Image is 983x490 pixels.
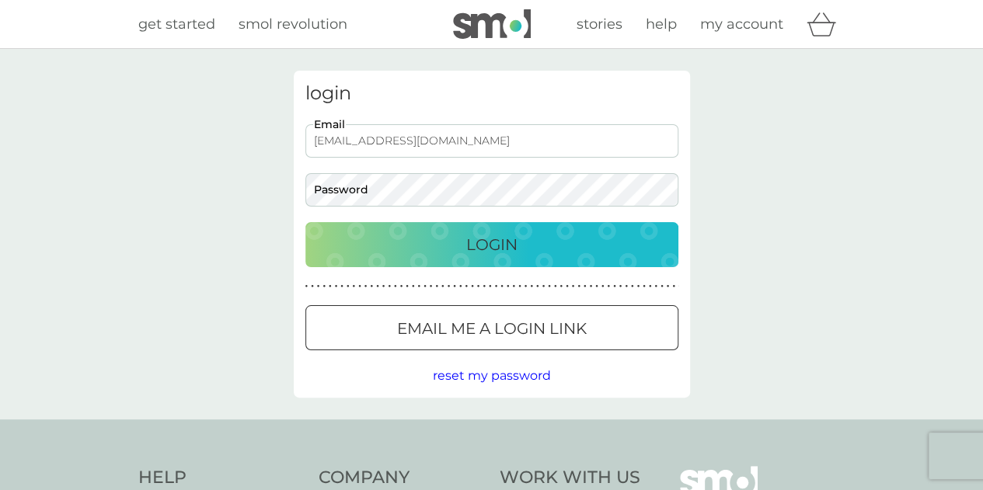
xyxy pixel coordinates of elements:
p: ● [554,283,557,290]
p: ● [518,283,521,290]
p: ● [305,283,308,290]
button: Email me a login link [305,305,678,350]
p: ● [566,283,569,290]
p: ● [613,283,616,290]
p: ● [607,283,610,290]
p: ● [548,283,551,290]
p: ● [667,283,670,290]
p: ● [424,283,427,290]
p: ● [584,283,587,290]
p: Email me a login link [397,316,587,341]
p: Login [466,232,518,257]
p: ● [625,283,628,290]
p: ● [364,283,368,290]
span: get started [138,16,215,33]
p: ● [500,283,504,290]
p: ● [654,283,657,290]
h4: Company [319,466,484,490]
p: ● [394,283,397,290]
p: ● [388,283,391,290]
p: ● [595,283,598,290]
p: ● [329,283,332,290]
p: ● [672,283,675,290]
p: ● [417,283,420,290]
a: stories [577,13,622,36]
a: help [646,13,677,36]
h4: Work With Us [500,466,640,490]
p: ● [406,283,409,290]
p: ● [507,283,510,290]
p: ● [631,283,634,290]
p: ● [358,283,361,290]
p: ● [400,283,403,290]
p: ● [448,283,451,290]
p: ● [441,283,444,290]
button: reset my password [433,366,551,386]
p: ● [459,283,462,290]
p: ● [542,283,546,290]
p: ● [643,283,646,290]
p: ● [590,283,593,290]
p: ● [512,283,515,290]
p: ● [311,283,314,290]
p: ● [335,283,338,290]
a: my account [700,13,783,36]
p: ● [489,283,492,290]
span: smol revolution [239,16,347,33]
p: ● [340,283,343,290]
p: ● [572,283,575,290]
button: Login [305,222,678,267]
h4: Help [138,466,304,490]
p: ● [577,283,580,290]
p: ● [601,283,605,290]
div: basket [807,9,845,40]
p: ● [525,283,528,290]
p: ● [661,283,664,290]
p: ● [530,283,533,290]
p: ● [559,283,563,290]
p: ● [317,283,320,290]
p: ● [322,283,326,290]
p: ● [435,283,438,290]
img: smol [453,9,531,39]
p: ● [453,283,456,290]
p: ● [495,283,498,290]
p: ● [536,283,539,290]
span: stories [577,16,622,33]
h3: login [305,82,678,105]
p: ● [412,283,415,290]
span: reset my password [433,368,551,383]
p: ● [649,283,652,290]
a: get started [138,13,215,36]
span: help [646,16,677,33]
p: ● [370,283,373,290]
p: ● [637,283,640,290]
p: ● [430,283,433,290]
p: ● [465,283,468,290]
span: my account [700,16,783,33]
p: ● [483,283,486,290]
a: smol revolution [239,13,347,36]
p: ● [353,283,356,290]
p: ● [376,283,379,290]
p: ● [382,283,385,290]
p: ● [619,283,622,290]
p: ● [477,283,480,290]
p: ● [471,283,474,290]
p: ● [347,283,350,290]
